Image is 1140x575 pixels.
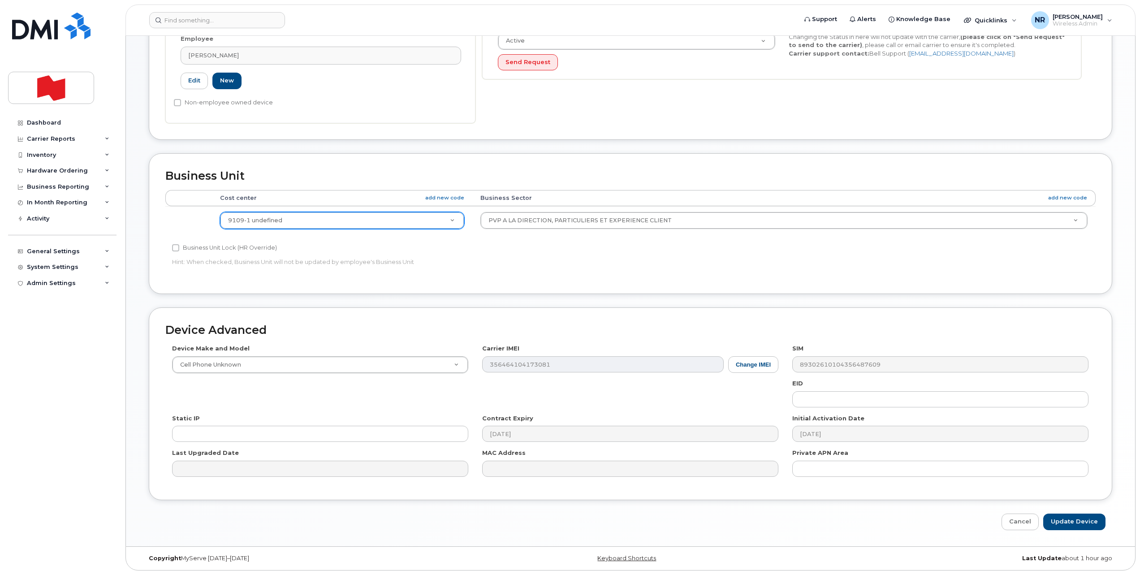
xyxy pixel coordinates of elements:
div: about 1 hour ago [793,555,1119,562]
strong: Copyright [149,555,181,562]
a: New [212,73,242,89]
label: Contract Expiry [482,414,533,423]
a: Knowledge Base [882,10,957,28]
span: Cell Phone Unknown [175,361,241,369]
label: Carrier IMEI [482,344,519,353]
a: 9109-1 undefined [220,212,464,229]
a: Keyboard Shortcuts [597,555,656,562]
span: [PERSON_NAME] [1053,13,1103,20]
label: MAC Address [482,449,526,457]
span: Active [501,37,525,45]
a: Support [798,10,843,28]
label: Static IP [172,414,200,423]
h2: Business Unit [165,170,1096,182]
a: [PERSON_NAME] [181,47,461,65]
span: Support [812,15,837,24]
label: Last Upgraded Date [172,449,239,457]
button: Send Request [498,54,558,71]
a: Alerts [843,10,882,28]
div: Quicklinks [958,11,1023,29]
span: Knowledge Base [896,15,950,24]
label: Private APN Area [792,449,848,457]
a: Active [498,33,775,49]
a: Edit [181,73,208,89]
div: Changing the Status in here will not update with the carrier, , please call or email carrier to e... [782,33,1073,58]
label: SIM [792,344,803,353]
span: Alerts [857,15,876,24]
span: NR [1035,15,1045,26]
h2: Device Advanced [165,324,1096,337]
span: PVP A LA DIRECTION, PARTICULIERS ET EXPERIENCE CLIENT [488,217,672,224]
button: Change IMEI [728,356,778,373]
label: Device Make and Model [172,344,250,353]
span: Wireless Admin [1053,20,1103,27]
span: Quicklinks [975,17,1007,24]
strong: Carrier support contact: [789,50,869,57]
a: PVP A LA DIRECTION, PARTICULIERS ET EXPERIENCE CLIENT [481,212,1087,229]
a: Cancel [1002,514,1039,530]
a: add new code [1048,194,1087,202]
span: [PERSON_NAME] [188,51,239,60]
span: 9109-1 undefined [228,217,282,224]
a: [EMAIL_ADDRESS][DOMAIN_NAME] [909,50,1014,57]
label: Non-employee owned device [174,97,273,108]
a: Cell Phone Unknown [173,357,468,373]
label: Business Unit Lock (HR Override) [172,242,277,253]
th: Cost center [212,190,473,206]
input: Find something... [149,12,285,28]
label: EID [792,379,803,388]
input: Update Device [1043,514,1105,530]
a: add new code [425,194,464,202]
input: Non-employee owned device [174,99,181,106]
div: MyServe [DATE]–[DATE] [142,555,468,562]
div: Nancy Robitaille [1025,11,1118,29]
label: Employee [181,35,213,43]
input: Business Unit Lock (HR Override) [172,244,179,251]
label: Initial Activation Date [792,414,864,423]
p: Hint: When checked, Business Unit will not be updated by employee's Business Unit [172,258,778,266]
strong: Last Update [1022,555,1062,562]
th: Business Sector [472,190,1096,206]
